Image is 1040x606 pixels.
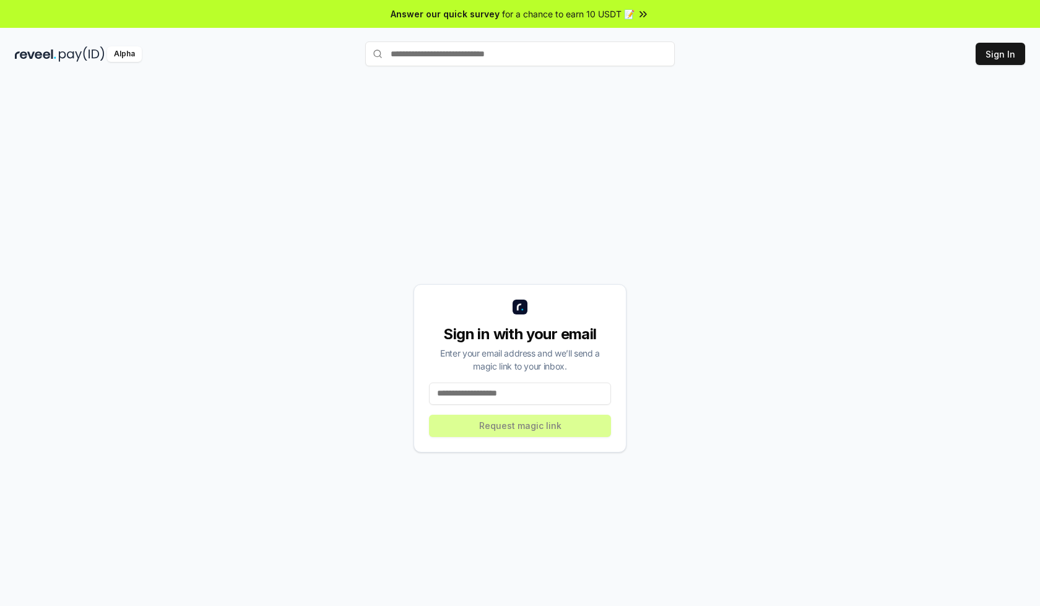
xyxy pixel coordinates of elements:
[59,46,105,62] img: pay_id
[391,7,500,20] span: Answer our quick survey
[429,324,611,344] div: Sign in with your email
[502,7,635,20] span: for a chance to earn 10 USDT 📝
[107,46,142,62] div: Alpha
[976,43,1025,65] button: Sign In
[513,300,527,314] img: logo_small
[15,46,56,62] img: reveel_dark
[429,347,611,373] div: Enter your email address and we’ll send a magic link to your inbox.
